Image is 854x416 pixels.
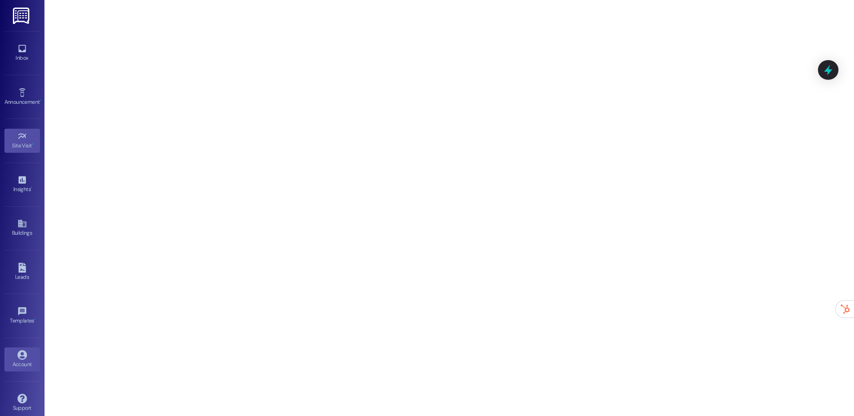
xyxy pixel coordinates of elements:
[4,129,40,153] a: Site Visit •
[4,391,40,415] a: Support
[40,98,41,104] span: •
[13,8,31,24] img: ResiDesk Logo
[4,347,40,371] a: Account
[34,316,36,322] span: •
[31,185,32,191] span: •
[4,41,40,65] a: Inbox
[4,304,40,328] a: Templates •
[4,260,40,284] a: Leads
[32,141,33,147] span: •
[4,216,40,240] a: Buildings
[4,172,40,196] a: Insights •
